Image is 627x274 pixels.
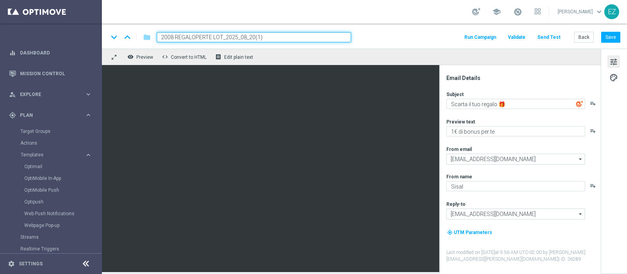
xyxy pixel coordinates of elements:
i: receipt [215,54,221,60]
div: Explore [9,91,85,98]
span: code [162,54,168,60]
span: school [492,7,501,16]
span: tune [609,57,618,67]
img: optiGenie.svg [576,100,583,107]
div: Plan [9,112,85,119]
button: remove_red_eye Preview [125,52,157,62]
label: From name [446,174,472,180]
i: gps_fixed [9,112,16,119]
div: Mission Control [9,63,92,84]
a: Actions [20,140,82,146]
div: Email Details [446,74,600,82]
button: playlist_add [590,183,596,189]
a: Target Groups [20,128,82,134]
button: gps_fixed Plan keyboard_arrow_right [9,112,92,118]
button: Save [601,32,620,43]
i: settings [8,260,15,267]
button: code Convert to HTML [160,52,210,62]
div: Templates [20,149,101,231]
button: tune [607,55,620,68]
button: playlist_add [590,128,596,134]
label: Last modified on [DATE] at 9:56 AM UTC-02:00 by [PERSON_NAME][EMAIL_ADDRESS][PERSON_NAME][DOMAIN_... [446,249,600,263]
button: folder [142,31,152,44]
div: Templates [21,152,85,157]
a: Webpage Pop-up [24,222,82,229]
a: Streams [20,234,82,240]
button: Templates keyboard_arrow_right [20,152,92,158]
button: playlist_add [590,100,596,107]
span: | ID: 36289 [558,256,581,262]
label: Preview text [446,119,475,125]
div: Webpage Pop-up [24,220,101,231]
a: OptiMobile Push [24,187,82,193]
input: Enter a unique template name [157,32,351,42]
button: Back [574,32,594,43]
div: Realtime Triggers [20,243,101,255]
span: palette [609,73,618,83]
a: Web Push Notifications [24,210,82,217]
button: person_search Explore keyboard_arrow_right [9,91,92,98]
button: Run Campaign [463,32,497,43]
i: keyboard_arrow_right [85,151,92,159]
i: arrow_drop_down [577,154,585,164]
i: equalizer [9,49,16,56]
a: Mission Control [20,63,92,84]
div: EZ [604,4,619,19]
a: Settings [19,261,43,266]
div: OptiMobile Push [24,184,101,196]
span: Templates [21,152,77,157]
span: Convert to HTML [171,54,207,60]
input: Select [446,209,585,220]
i: remove_red_eye [127,54,134,60]
label: Subject [446,91,464,98]
button: my_location UTM Parameters [446,228,493,237]
i: arrow_drop_down [577,209,585,219]
div: Optipush [24,196,101,208]
span: Edit plain text [224,54,253,60]
a: Optipush [24,199,82,205]
a: OptiMobile In-App [24,175,82,181]
span: Preview [136,54,153,60]
i: keyboard_arrow_down [108,31,120,43]
div: Target Groups [20,125,101,137]
a: Realtime Triggers [20,246,82,252]
span: Plan [20,113,85,118]
button: Mission Control [9,71,92,77]
a: Dashboard [20,42,92,63]
span: UTM Parameters [454,230,492,235]
input: Select [446,154,585,165]
div: Web Push Notifications [24,208,101,220]
div: Optimail [24,161,101,172]
span: Validate [508,34,526,40]
a: [PERSON_NAME]keyboard_arrow_down [557,6,604,18]
div: Actions [20,137,101,149]
i: folder [143,33,151,42]
span: keyboard_arrow_down [595,7,603,16]
div: Dashboard [9,42,92,63]
i: keyboard_arrow_right [85,91,92,98]
label: Reply-to [446,201,466,207]
button: Send Test [536,32,562,43]
i: keyboard_arrow_right [85,111,92,119]
i: person_search [9,91,16,98]
button: palette [607,71,620,83]
button: equalizer Dashboard [9,50,92,56]
i: keyboard_arrow_up [121,31,133,43]
a: Optimail [24,163,82,170]
div: Streams [20,231,101,243]
label: From email [446,146,472,152]
button: Validate [507,32,527,43]
span: Explore [20,92,85,97]
div: OptiMobile In-App [24,172,101,184]
button: receipt Edit plain text [213,52,257,62]
i: my_location [447,230,453,235]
